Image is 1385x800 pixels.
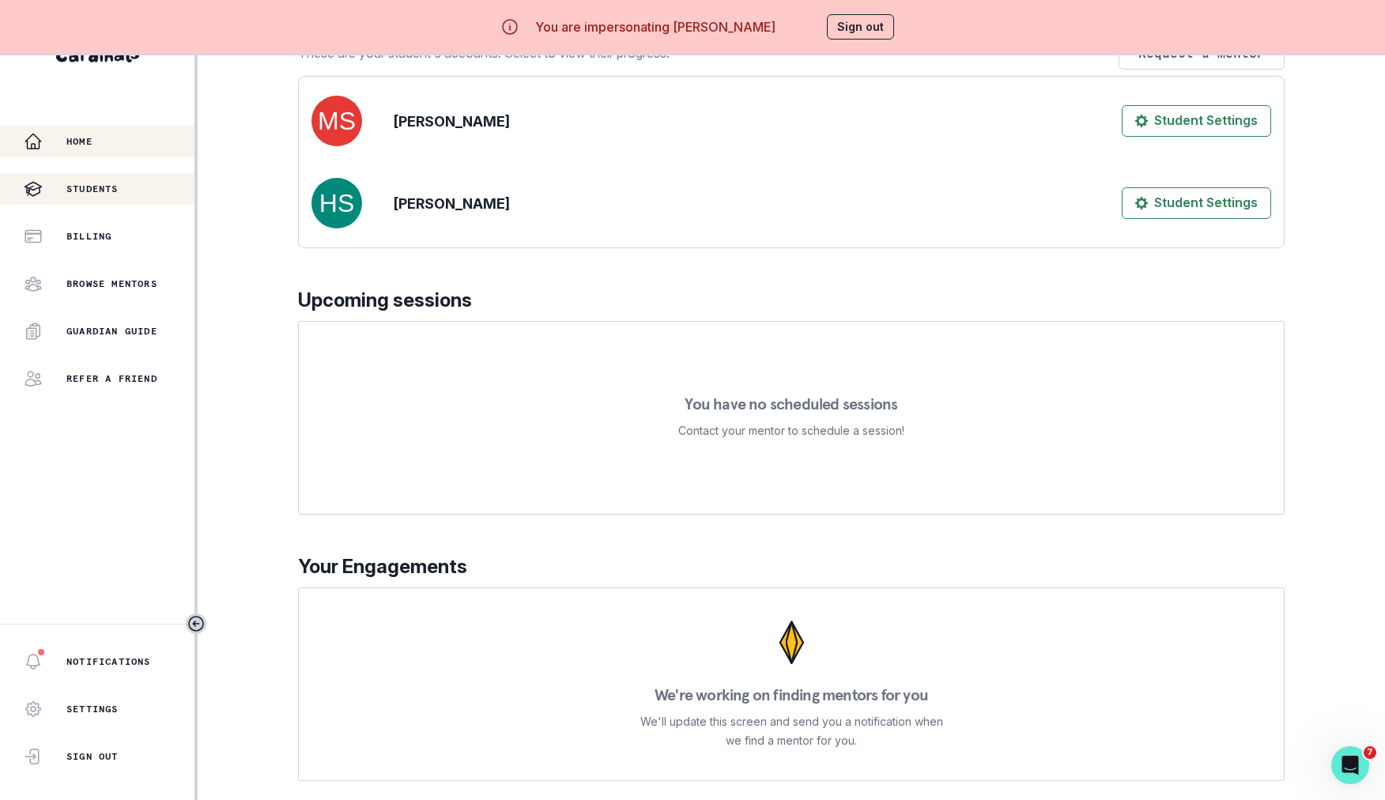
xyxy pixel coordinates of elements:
p: Your Engagements [298,553,1285,581]
p: Upcoming sessions [298,286,1285,315]
img: svg [311,96,362,146]
button: Student Settings [1122,187,1271,219]
p: Refer a friend [66,372,157,385]
p: Notifications [66,655,151,668]
button: Student Settings [1122,105,1271,137]
p: [PERSON_NAME] [394,111,510,132]
iframe: Intercom live chat [1331,746,1369,784]
p: Guardian Guide [66,325,157,338]
p: Settings [66,703,119,715]
p: Students [66,183,119,195]
span: 7 [1364,746,1376,759]
p: Home [66,135,92,148]
p: Billing [66,230,111,243]
p: You are impersonating [PERSON_NAME] [535,17,776,36]
button: Sign out [827,14,894,40]
p: We're working on finding mentors for you [655,687,928,703]
p: Sign Out [66,750,119,763]
img: svg [311,178,362,228]
p: Contact your mentor to schedule a session! [678,421,904,440]
p: [PERSON_NAME] [394,193,510,214]
p: Browse Mentors [66,277,157,290]
button: Toggle sidebar [186,613,206,634]
p: You have no scheduled sessions [685,396,897,412]
p: We'll update this screen and send you a notification when we find a mentor for you. [640,712,943,750]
